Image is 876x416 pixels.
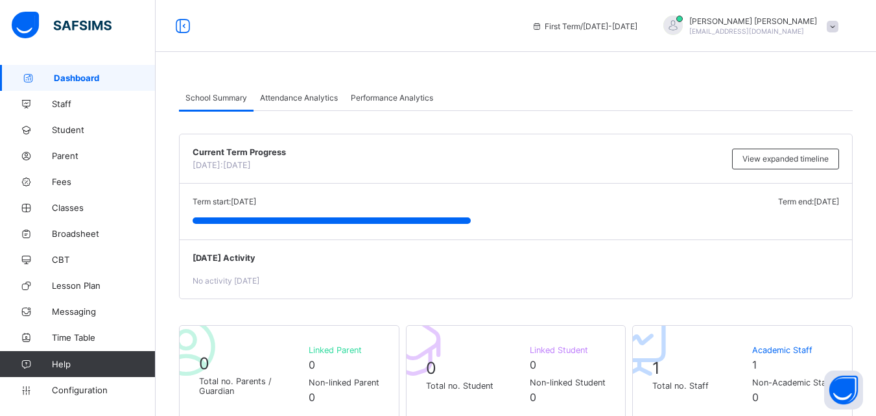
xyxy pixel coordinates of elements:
span: [EMAIL_ADDRESS][DOMAIN_NAME] [689,27,804,35]
span: Time Table [52,332,156,343]
span: Attendance Analytics [260,93,338,103]
span: Classes [52,202,156,213]
span: Non-linked Parent [309,378,379,387]
span: Linked Student [530,345,606,355]
span: [DATE]: [DATE] [193,160,251,170]
span: 0 [752,391,759,404]
span: Total no. Student [426,381,524,391]
span: Student [52,125,156,135]
span: Term end: [DATE] [778,197,839,206]
span: 0 [309,391,315,404]
div: Muhammad AsifAhmad [650,16,845,37]
span: Lesson Plan [52,280,156,291]
span: 0 [199,354,209,373]
span: Total no. Parents / Guardian [199,376,302,396]
span: 0 [309,358,315,371]
span: 0 [530,358,536,371]
span: Non-Academic Staff [752,378,833,387]
span: Help [52,359,155,369]
img: safsims [12,12,112,39]
span: [PERSON_NAME] [PERSON_NAME] [689,16,817,26]
span: CBT [52,254,156,265]
span: Non-linked Student [530,378,606,387]
span: View expanded timeline [742,154,829,164]
span: Academic Staff [752,345,833,355]
span: Performance Analytics [351,93,433,103]
span: 0 [530,391,536,404]
span: [DATE] Activity [193,253,839,263]
span: Messaging [52,306,156,317]
span: Term start: [DATE] [193,197,256,206]
span: session/term information [532,21,637,31]
span: No activity [DATE] [193,276,259,286]
span: Linked Parent [309,345,379,355]
span: 0 [426,358,436,378]
button: Open asap [824,371,863,410]
span: 1 [652,358,660,378]
span: School Summary [185,93,247,103]
span: Configuration [52,385,155,395]
span: 1 [752,358,757,371]
span: Fees [52,177,156,187]
span: Broadsheet [52,228,156,239]
span: Current Term Progress [193,147,726,157]
span: Staff [52,99,156,109]
span: Dashboard [54,73,156,83]
span: Parent [52,151,156,161]
span: Total no. Staff [652,381,746,391]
